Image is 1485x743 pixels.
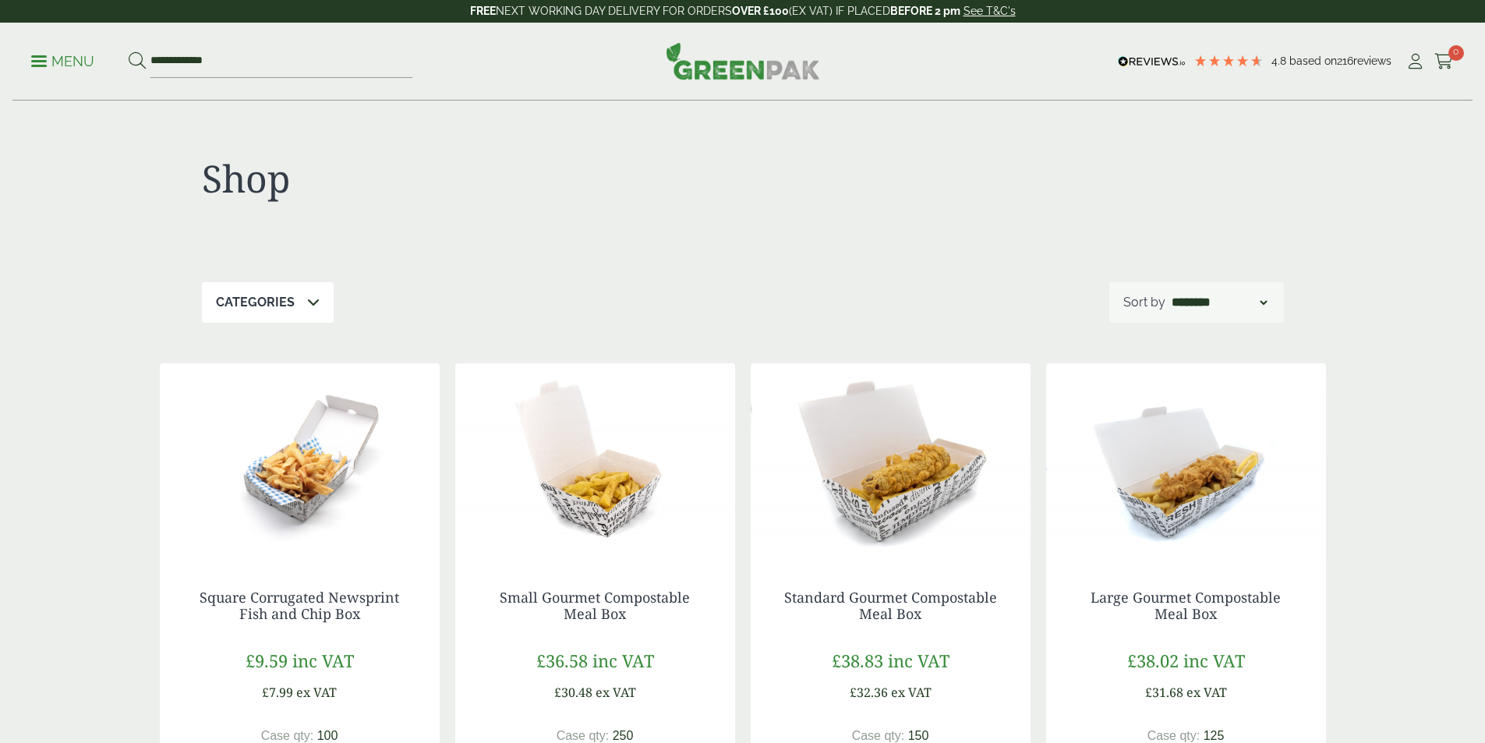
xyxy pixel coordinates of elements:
div: 4.79 Stars [1193,54,1264,68]
span: 100 [317,729,338,742]
a: Standard Gourmet Compostable Meal Box [784,588,997,624]
span: Case qty: [852,729,905,742]
img: IMG_4700 [751,363,1031,558]
a: Menu [31,52,94,68]
span: ex VAT [596,684,636,701]
span: £32.36 [850,684,888,701]
a: Small Gourmet Compostable Meal Box [500,588,690,624]
strong: BEFORE 2 pm [890,5,960,17]
span: £30.48 [554,684,592,701]
p: Menu [31,52,94,71]
p: Sort by [1123,293,1165,312]
p: Categories [216,293,295,312]
span: 216 [1337,55,1353,67]
span: £31.68 [1145,684,1183,701]
span: ex VAT [1186,684,1227,701]
span: £38.02 [1127,649,1179,672]
span: inc VAT [292,649,354,672]
span: £9.59 [246,649,288,672]
span: Case qty: [1147,729,1200,742]
span: £38.83 [832,649,883,672]
a: Large Gourmet Compostable Meal Box [1091,588,1281,624]
span: 150 [908,729,929,742]
span: 250 [613,729,634,742]
img: IMG_4701 [1046,363,1326,558]
span: reviews [1353,55,1391,67]
a: Square Corrugated Newsprint Fish and Chip Box [200,588,399,624]
i: Cart [1434,54,1454,69]
span: ex VAT [296,684,337,701]
span: ex VAT [891,684,932,701]
select: Shop order [1169,293,1270,312]
img: IMG_4679 [455,363,735,558]
img: GreenPak Supplies [666,42,820,80]
span: Case qty: [261,729,314,742]
h1: Shop [202,156,743,201]
span: inc VAT [888,649,949,672]
span: £7.99 [262,684,293,701]
span: inc VAT [592,649,654,672]
img: REVIEWS.io [1118,56,1186,67]
strong: OVER £100 [732,5,789,17]
span: 4.8 [1271,55,1289,67]
a: 0 [1434,50,1454,73]
span: Based on [1289,55,1337,67]
img: 2520069 Square News Fish n Chip Corrugated Box - Open with Chips [160,363,440,558]
span: 0 [1448,45,1464,61]
i: My Account [1405,54,1425,69]
strong: FREE [470,5,496,17]
span: inc VAT [1183,649,1245,672]
span: Case qty: [557,729,610,742]
a: See T&C's [963,5,1016,17]
span: £36.58 [536,649,588,672]
span: 125 [1204,729,1225,742]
